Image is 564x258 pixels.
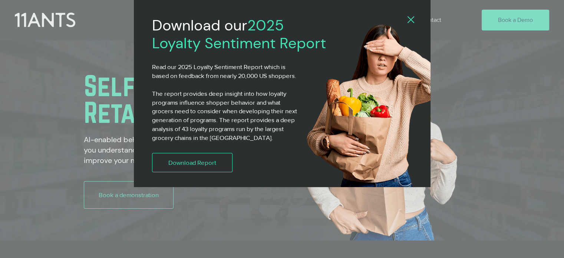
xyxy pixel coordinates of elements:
p: Read our 2025 Loyalty Sentiment Report which is based on feedback from nearly 20,000 US shoppers. [152,62,300,80]
div: Back to site [408,16,414,24]
h2: 2025 Loyalty Sentiment Report [152,16,329,52]
img: 11ants shopper4.png [304,22,451,196]
span: Download Report [168,158,216,167]
p: The report provides deep insight into how loyalty programs influence shopper behavior and what gr... [152,89,300,142]
a: Download Report [152,153,233,172]
span: Download our [152,16,247,35]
